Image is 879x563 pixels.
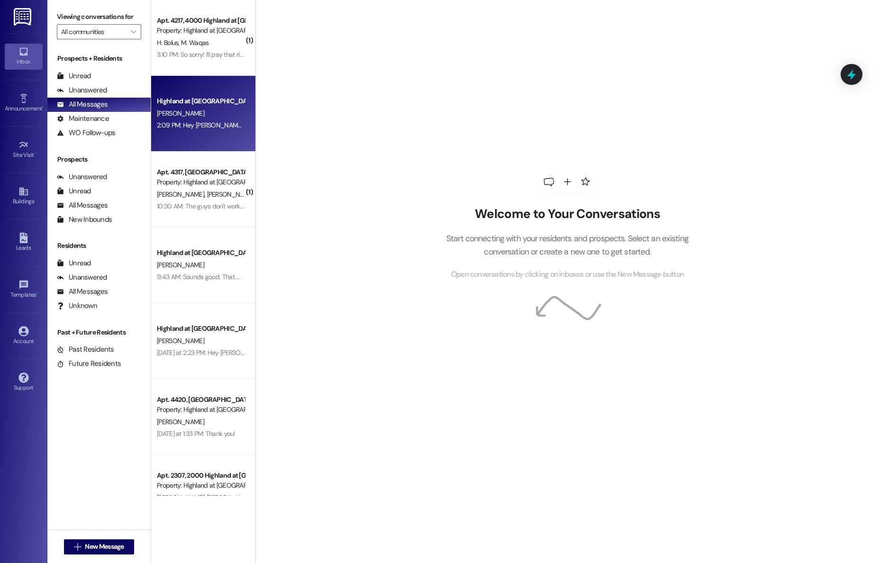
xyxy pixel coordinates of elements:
div: Property: Highland at [GEOGRAPHIC_DATA] [157,26,245,36]
span: [PERSON_NAME] [157,493,207,502]
a: Buildings [5,183,43,209]
span: • [42,104,44,110]
span: M. Waqas [181,38,208,47]
span: [PERSON_NAME] [157,190,207,199]
div: Highland at [GEOGRAPHIC_DATA] [157,324,245,334]
div: 10:30 AM: The guys don't work on the weekends, and they usually leave during the day around 4:30i... [157,202,772,210]
div: Prospects + Residents [47,54,151,64]
span: • [36,290,38,297]
h2: Welcome to Your Conversations [432,207,703,222]
span: [PERSON_NAME] [157,336,204,345]
div: [DATE] at 1:33 PM: Thank you! [157,429,236,438]
div: Unanswered [57,172,107,182]
div: Residents [47,241,151,251]
label: Viewing conversations for [57,9,141,24]
a: Templates • [5,277,43,302]
i:  [74,543,81,551]
div: Unknown [57,301,97,311]
div: Apt. 4420, [GEOGRAPHIC_DATA] at [GEOGRAPHIC_DATA] [157,395,245,405]
span: Open conversations by clicking on inboxes or use the New Message button [451,269,684,281]
div: Property: Highland at [GEOGRAPHIC_DATA] [157,177,245,187]
a: Inbox [5,44,43,69]
div: Unanswered [57,85,107,95]
div: Unread [57,186,91,196]
div: [DATE] at 2:23 PM: Hey [PERSON_NAME]! Your application has been approved! Are you and [PERSON_NAM... [157,348,631,357]
span: • [34,150,36,157]
div: Maintenance [57,114,109,124]
div: Prospects [47,154,151,164]
div: Future Residents [57,359,121,369]
div: Unread [57,71,91,81]
div: 9:43 AM: Sounds good. That will work. [157,272,260,281]
div: 3:10 PM: So sorry! I'll pay that right now [157,50,262,59]
a: Leads [5,230,43,255]
span: [PERSON_NAME] [207,493,254,502]
div: Unread [57,258,91,268]
span: [PERSON_NAME] [157,418,204,426]
div: Property: Highland at [GEOGRAPHIC_DATA] [157,481,245,490]
span: [PERSON_NAME] [157,109,204,118]
p: Start connecting with your residents and prospects. Select an existing conversation or create a n... [432,232,703,259]
div: Property: Highland at [GEOGRAPHIC_DATA] [157,405,245,415]
div: All Messages [57,287,108,297]
div: Highland at [GEOGRAPHIC_DATA] [157,96,245,106]
a: Site Visit • [5,137,43,163]
span: [PERSON_NAME] [157,261,204,269]
div: WO Follow-ups [57,128,115,138]
span: H. Bolus [157,38,181,47]
div: Apt. 4217, 4000 Highland at [GEOGRAPHIC_DATA] [157,16,245,26]
a: Support [5,370,43,395]
div: Past + Future Residents [47,327,151,337]
div: New Inbounds [57,215,112,225]
div: Apt. 2307, 2000 Highland at [GEOGRAPHIC_DATA] [157,471,245,481]
span: New Message [85,542,124,552]
span: [PERSON_NAME] [207,190,254,199]
input: All communities [61,24,126,39]
div: Highland at [GEOGRAPHIC_DATA] [157,248,245,258]
button: New Message [64,539,134,554]
div: All Messages [57,100,108,109]
div: Apt. 4317, [GEOGRAPHIC_DATA] at [GEOGRAPHIC_DATA] [157,167,245,177]
img: ResiDesk Logo [14,8,33,26]
a: Account [5,323,43,349]
div: All Messages [57,200,108,210]
div: Past Residents [57,345,114,354]
i:  [131,28,136,36]
div: Unanswered [57,272,107,282]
